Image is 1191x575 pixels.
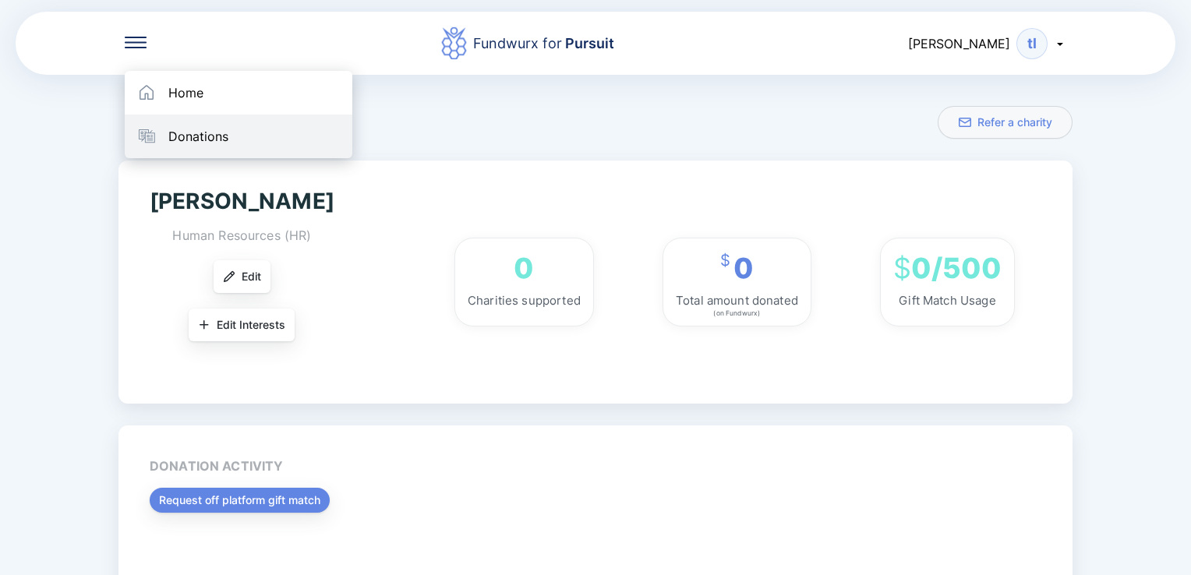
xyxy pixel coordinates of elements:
div: 0 [720,251,754,285]
span: [PERSON_NAME] [908,36,1010,51]
div: Donation activity [150,457,284,475]
div: (on Fundwurx) [713,304,760,323]
div: Human Resources (HR) [172,226,311,245]
span: Edit Interests [217,317,285,333]
button: Edit Interests [189,309,295,341]
button: Edit [214,260,270,293]
span: Request off platform gift match [159,492,320,508]
button: Refer a charity [938,106,1073,139]
div: Charities supported [468,291,581,310]
button: Request off platform gift match [150,488,330,513]
div: Gift Match Usage [899,291,995,310]
div: 0/500 [893,251,1002,285]
div: [PERSON_NAME] [150,192,334,210]
div: Donations [168,129,228,144]
span: Pursuit [562,35,614,51]
div: tl [1016,28,1048,59]
span: Refer a charity [977,115,1052,130]
span: $ [893,251,911,285]
span: $ [720,251,730,270]
div: Home [168,85,203,101]
div: 0 [514,251,534,285]
span: Edit [242,269,261,284]
div: Total amount donated [676,291,798,310]
div: Fundwurx for [473,33,614,55]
